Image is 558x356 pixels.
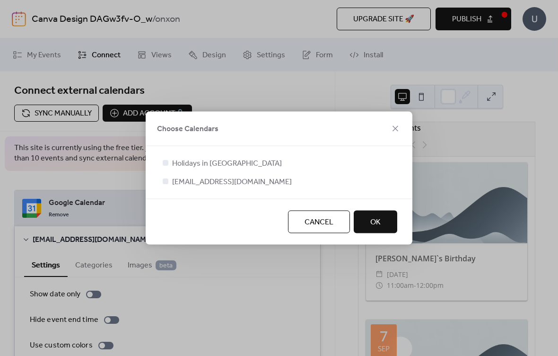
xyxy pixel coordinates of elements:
[354,211,397,233] button: OK
[288,211,350,233] button: Cancel
[172,177,292,188] span: [EMAIL_ADDRESS][DOMAIN_NAME]
[370,217,381,228] span: OK
[172,158,282,169] span: Holidays in [GEOGRAPHIC_DATA]
[157,124,218,135] span: Choose Calendars
[305,217,333,228] span: Cancel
